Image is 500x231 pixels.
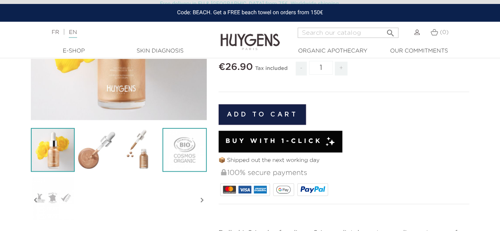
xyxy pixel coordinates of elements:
div: 100% secure payments [220,165,470,182]
a: Skin Diagnosis [121,47,200,55]
img: VISA [238,186,251,193]
a: EN [69,30,77,38]
a: E-Shop [34,47,113,55]
img: google_pay [276,186,291,193]
span: - [296,62,307,75]
i:  [386,26,395,36]
span: + [335,62,347,75]
span: (0) [440,30,449,35]
img: MASTERCARD [223,186,236,193]
i:  [31,180,40,220]
img: Huygens [221,21,280,51]
input: Quantity [309,61,333,75]
input: Search [298,28,398,38]
button: Add to cart [219,104,306,125]
img: 100% secure payments [221,169,226,175]
p: 📦 Shipped out the next working day [219,156,470,165]
a: Our commitments [379,47,458,55]
a: Organic Apothecary [293,47,372,55]
button:  [383,25,398,36]
div: Tax included [255,60,287,81]
span: €26.90 [219,62,253,72]
img: AMEX [254,186,267,193]
i:  [197,180,207,220]
div: | [47,28,202,37]
a: FR [51,30,59,35]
